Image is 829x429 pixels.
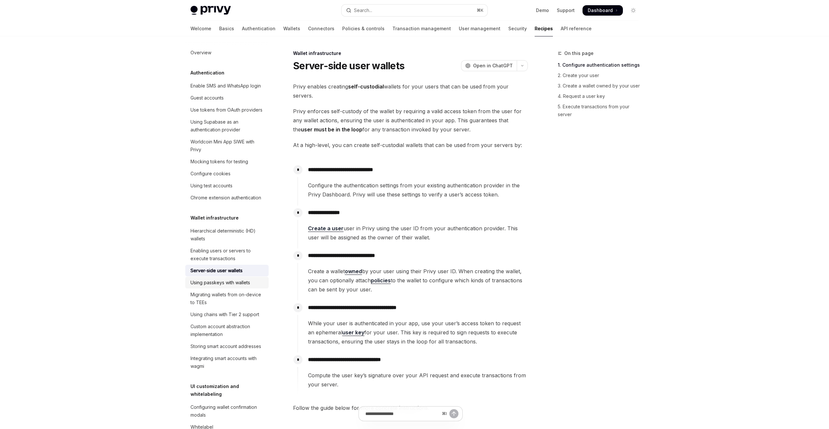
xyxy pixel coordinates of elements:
[242,21,275,36] a: Authentication
[185,309,269,320] a: Using chains with Tier 2 support
[190,342,261,350] div: Storing smart account addresses
[536,7,549,14] a: Demo
[185,401,269,421] a: Configuring wallet confirmation modals
[190,279,250,287] div: Using passkeys with wallets
[185,341,269,352] a: Storing smart account addresses
[190,291,265,306] div: Migrating wallets from on-device to TEEs
[558,60,644,70] a: 1. Configure authentication settings
[185,168,269,180] a: Configure cookies
[308,267,527,294] span: Create a wallet by your user using their Privy user ID. When creating the wallet, you can optiona...
[185,180,269,192] a: Using test accounts
[185,104,269,116] a: Use tokens from OAuth providers
[185,192,269,204] a: Chrome extension authentication
[293,107,528,134] span: Privy enforces self-custody of the wallet by requiring a valid access token from the user for any...
[185,92,269,104] a: Guest accounts
[190,382,269,398] h5: UI customization and whitelabeling
[185,245,269,264] a: Enabling users or servers to execute transactions
[293,403,528,412] span: Follow the guide below for more concrete instructions.
[558,81,644,91] a: 3. Create a wallet owned by your user
[558,70,644,81] a: 2. Create your user
[219,21,234,36] a: Basics
[308,21,334,36] a: Connectors
[508,21,527,36] a: Security
[190,214,239,222] h5: Wallet infrastructure
[461,60,517,71] button: Open in ChatGPT
[557,7,575,14] a: Support
[185,265,269,276] a: Server-side user wallets
[293,60,404,72] h1: Server-side user wallets
[190,227,265,243] div: Hierarchical deterministic (HD) wallets
[190,194,261,202] div: Chrome extension authentication
[190,106,262,114] div: Use tokens from OAuth providers
[371,277,391,284] a: policies
[185,80,269,92] a: Enable SMS and WhatsApp login
[308,181,527,199] span: Configure the authentication settings from your existing authentication provider in the Privy Das...
[190,94,224,102] div: Guest accounts
[190,170,231,178] div: Configure cookies
[293,141,528,150] span: At a high-level, you can create self-custodial wallets that can be used from your servers by:
[185,47,269,59] a: Overview
[190,311,259,318] div: Using chains with Tier 2 support
[308,224,527,242] span: user in Privy using the user ID from your authentication provider. This user will be assigned as ...
[185,353,269,372] a: Integrating smart accounts with wagmi
[564,49,594,57] span: On this page
[190,403,265,419] div: Configuring wallet confirmation modals
[308,225,344,232] a: Create a user
[449,409,458,418] button: Send message
[190,182,232,190] div: Using test accounts
[185,136,269,155] a: Worldcoin Mini App SIWE with Privy
[185,156,269,168] a: Mocking tokens for testing
[628,5,639,16] button: Toggle dark mode
[190,138,265,154] div: Worldcoin Mini App SIWE with Privy
[477,8,484,13] span: ⌘ K
[185,225,269,245] a: Hierarchical deterministic (HD) wallets
[190,118,265,134] div: Using Supabase as an authentication provider
[293,50,528,57] div: Wallet infrastructure
[342,329,364,336] a: user key
[588,7,613,14] span: Dashboard
[342,5,487,16] button: Open search
[558,101,644,120] a: 5. Execute transactions from your server
[459,21,500,36] a: User management
[348,83,384,90] strong: self-custodial
[535,21,553,36] a: Recipes
[190,247,265,262] div: Enabling users or servers to execute transactions
[190,21,211,36] a: Welcome
[365,407,439,421] input: Ask a question...
[583,5,623,16] a: Dashboard
[558,91,644,101] a: 4. Request a user key
[185,321,269,340] a: Custom account abstraction implementation
[190,158,248,166] div: Mocking tokens for testing
[354,7,372,14] div: Search...
[190,69,224,77] h5: Authentication
[190,82,261,90] div: Enable SMS and WhatsApp login
[185,289,269,308] a: Migrating wallets from on-device to TEEs
[345,268,362,275] a: owned
[283,21,300,36] a: Wallets
[308,319,527,346] span: While your user is authenticated in your app, use your user’s access token to request an ephemera...
[190,267,243,275] div: Server-side user wallets
[190,355,265,370] div: Integrating smart accounts with wagmi
[392,21,451,36] a: Transaction management
[342,21,385,36] a: Policies & controls
[190,6,231,15] img: light logo
[185,116,269,136] a: Using Supabase as an authentication provider
[561,21,592,36] a: API reference
[190,323,265,338] div: Custom account abstraction implementation
[308,371,527,389] span: Compute the user key’s signature over your API request and execute transactions from your server.
[473,62,513,69] span: Open in ChatGPT
[301,126,362,133] strong: user must be in the loop
[190,49,211,57] div: Overview
[185,277,269,288] a: Using passkeys with wallets
[293,82,528,100] span: Privy enables creating wallets for your users that can be used from your servers.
